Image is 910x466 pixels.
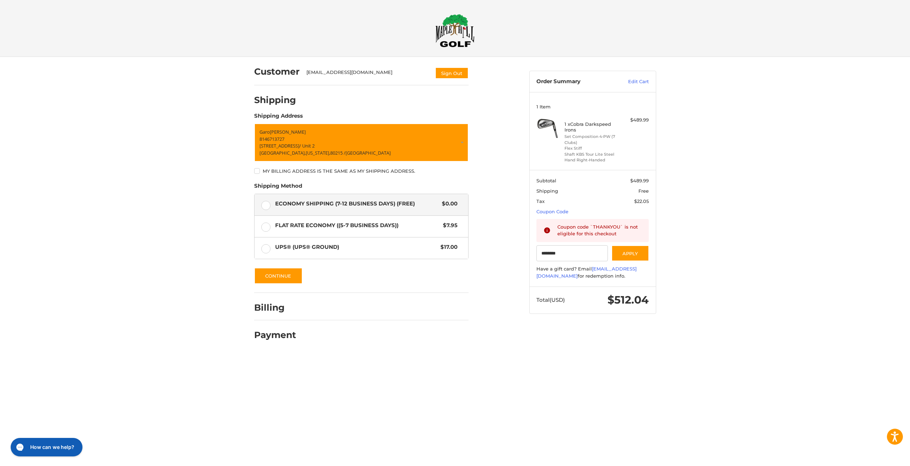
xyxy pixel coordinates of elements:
li: Shaft KBS Tour Lite Steel [564,151,619,157]
h2: Payment [254,330,296,341]
span: $17.00 [437,243,458,251]
iframe: Google Customer Reviews [851,447,910,466]
a: Edit Cart [613,78,649,85]
button: Sign Out [435,67,469,79]
span: Subtotal [536,178,556,183]
span: / Unit 2 [299,143,315,149]
span: [PERSON_NAME] [270,129,306,135]
legend: Shipping Address [254,112,303,123]
span: $22.05 [634,198,649,204]
span: Flat Rate Economy ((5-7 Business Days)) [275,221,440,230]
h3: 1 Item [536,104,649,109]
span: Garo [259,129,270,135]
h2: Customer [254,66,300,77]
span: [GEOGRAPHIC_DATA], [259,150,306,156]
li: Flex Stiff [564,145,619,151]
span: [US_STATE], [306,150,330,156]
span: Total (USD) [536,296,565,303]
button: Continue [254,268,303,284]
a: [EMAIL_ADDRESS][DOMAIN_NAME] [536,266,637,279]
h2: Billing [254,302,296,313]
span: Tax [536,198,545,204]
span: 80215 / [330,150,346,156]
span: $489.99 [630,178,649,183]
input: Gift Certificate or Coupon Code [536,245,608,261]
div: [EMAIL_ADDRESS][DOMAIN_NAME] [306,69,428,79]
h2: Shipping [254,95,296,106]
legend: Shipping Method [254,182,302,193]
span: UPS® (UPS® Ground) [275,243,437,251]
h4: 1 x Cobra Darkspeed Irons [564,121,619,133]
div: $489.99 [621,117,649,124]
li: Set Composition 4-PW (7 Clubs) [564,134,619,145]
button: Apply [611,245,649,261]
span: Economy Shipping (7-12 Business Days) (Free) [275,200,439,208]
span: $0.00 [439,200,458,208]
a: Coupon Code [536,209,568,214]
div: Have a gift card? Email for redemption info. [536,266,649,279]
span: 8146713727 [259,136,284,142]
span: [STREET_ADDRESS] [259,143,299,149]
span: [GEOGRAPHIC_DATA] [346,150,391,156]
span: Free [638,188,649,194]
li: Hand Right-Handed [564,157,619,163]
span: $7.95 [440,221,458,230]
span: $512.04 [607,293,649,306]
span: Shipping [536,188,558,194]
a: Enter or select a different address [254,123,469,162]
div: Coupon code `THANKYOU` is not eligible for this checkout [557,224,642,237]
iframe: Gorgias live chat messenger [7,435,85,459]
h3: Order Summary [536,78,613,85]
img: Maple Hill Golf [435,14,475,47]
label: My billing address is the same as my shipping address. [254,168,469,174]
